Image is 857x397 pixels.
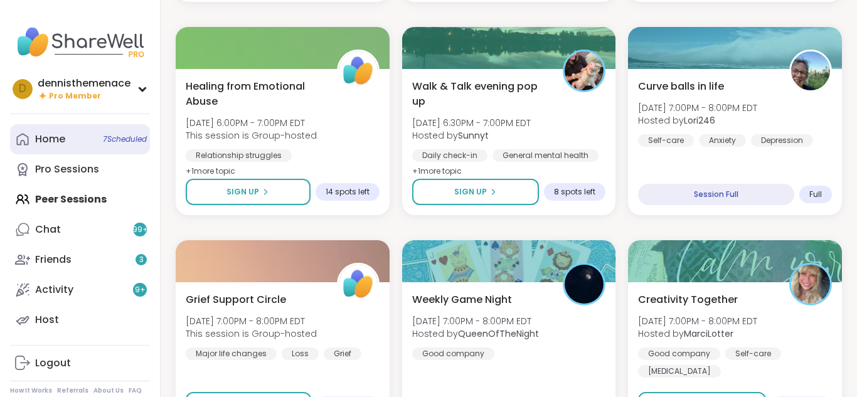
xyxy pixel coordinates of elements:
span: Hosted by [638,327,757,340]
div: Anxiety [699,134,746,147]
a: Referrals [57,386,88,395]
div: General mental health [492,149,599,162]
div: Self-care [725,347,781,360]
div: Daily check-in [412,149,487,162]
span: Curve balls in life [638,79,724,94]
img: MarciLotter [791,265,830,304]
div: Good company [412,347,494,360]
span: Hosted by [412,327,539,340]
span: 8 spots left [554,187,595,197]
span: [DATE] 7:00PM - 8:00PM EDT [638,102,757,114]
span: Creativity Together [638,292,738,307]
span: 3 [139,255,144,265]
span: Hosted by [412,129,531,142]
div: Major life changes [186,347,277,360]
b: Sunnyt [458,129,489,142]
span: Sign Up [454,186,487,198]
img: ShareWell Nav Logo [10,20,150,64]
span: 99 + [132,225,148,235]
div: Pro Sessions [35,162,99,176]
a: Friends3 [10,245,150,275]
div: Session Full [638,184,794,205]
div: Relationship struggles [186,149,292,162]
div: Depression [751,134,813,147]
span: [DATE] 6:30PM - 7:00PM EDT [412,117,531,129]
b: MarciLotter [684,327,733,340]
button: Sign Up [412,179,540,205]
div: Self-care [638,134,694,147]
span: d [19,81,26,97]
span: Grief Support Circle [186,292,286,307]
a: How It Works [10,386,52,395]
img: ShareWell [339,51,378,90]
span: Walk & Talk evening pop up [412,79,550,109]
a: Activity9+ [10,275,150,305]
span: Healing from Emotional Abuse [186,79,323,109]
span: 7 Scheduled [103,134,147,144]
span: Hosted by [638,114,757,127]
a: Host [10,305,150,335]
div: Logout [35,356,71,370]
a: Home7Scheduled [10,124,150,154]
div: Grief [324,347,361,360]
span: [DATE] 7:00PM - 8:00PM EDT [412,315,539,327]
span: [DATE] 6:00PM - 7:00PM EDT [186,117,317,129]
div: Loss [282,347,319,360]
b: Lori246 [684,114,715,127]
div: Home [35,132,65,146]
div: Friends [35,253,72,267]
a: FAQ [129,386,142,395]
span: This session is Group-hosted [186,129,317,142]
b: QueenOfTheNight [458,327,539,340]
span: [DATE] 7:00PM - 8:00PM EDT [638,315,757,327]
span: Full [809,189,822,199]
span: [DATE] 7:00PM - 8:00PM EDT [186,315,317,327]
span: This session is Group-hosted [186,327,317,340]
div: dennisthemenace [38,77,130,90]
span: 14 spots left [326,187,370,197]
a: Chat99+ [10,214,150,245]
a: Pro Sessions [10,154,150,184]
img: QueenOfTheNight [565,265,604,304]
span: Sign Up [226,186,259,198]
a: Logout [10,348,150,378]
div: [MEDICAL_DATA] [638,365,721,378]
div: Activity [35,283,73,297]
span: Pro Member [49,91,101,102]
div: Chat [35,223,61,236]
div: Host [35,313,59,327]
span: Weekly Game Night [412,292,512,307]
a: About Us [93,386,124,395]
img: Lori246 [791,51,830,90]
span: 9 + [135,285,146,295]
img: Sunnyt [565,51,604,90]
img: ShareWell [339,265,378,304]
div: Good company [638,347,720,360]
button: Sign Up [186,179,311,205]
